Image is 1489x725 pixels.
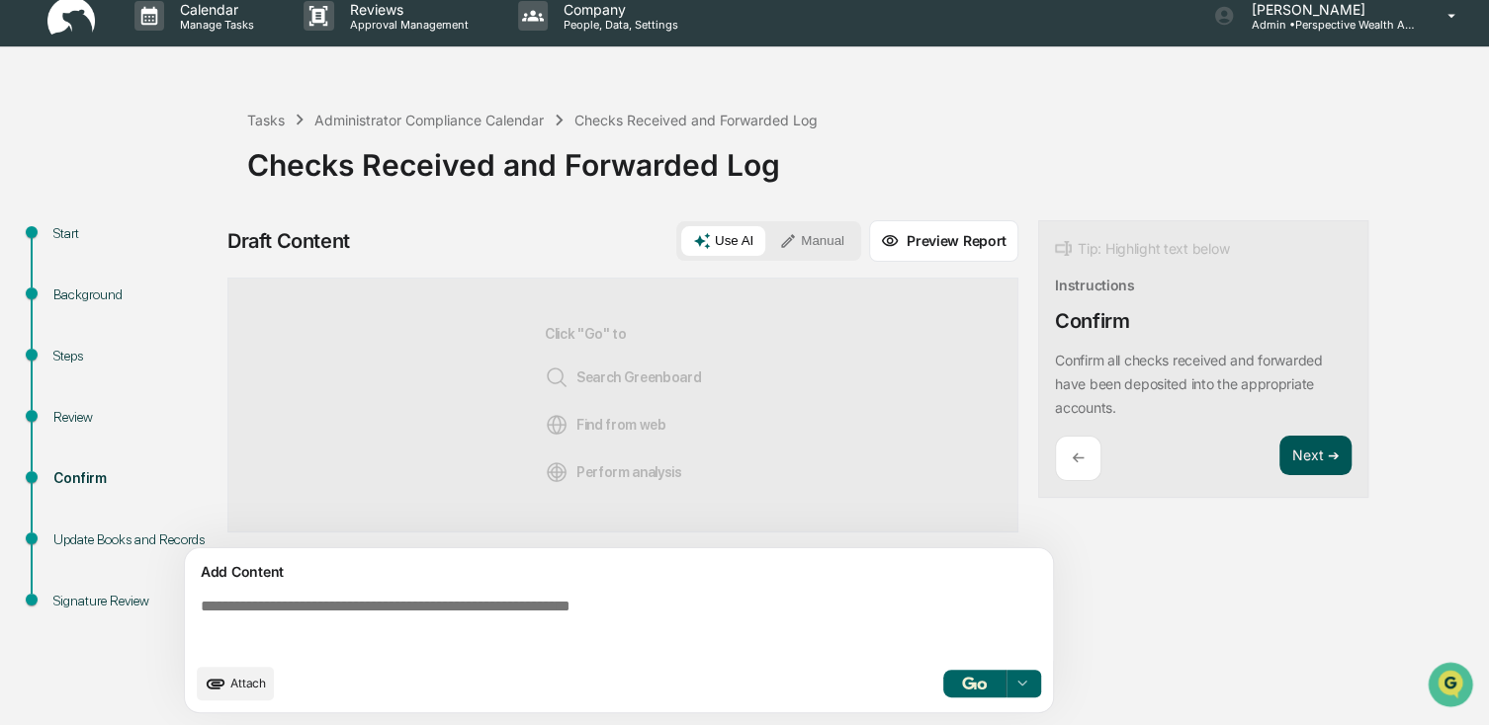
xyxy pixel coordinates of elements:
p: Confirm all checks received and forwarded have been deposited into the appropriate accounts. [1055,352,1323,416]
p: [PERSON_NAME] [1235,1,1419,18]
span: Pylon [197,335,239,350]
span: Search Greenboard [545,365,702,389]
img: Go [962,677,986,689]
p: People, Data, Settings [548,18,688,32]
div: Review [53,407,216,428]
div: 🗄️ [143,251,159,267]
a: 🔎Data Lookup [12,279,132,314]
span: Data Lookup [40,286,125,306]
iframe: Open customer support [1426,660,1479,713]
div: 🖐️ [20,251,36,267]
p: Approval Management [334,18,479,32]
div: Steps [53,346,216,366]
div: Click "Go" to [545,310,702,500]
div: Confirm [1055,309,1129,333]
span: Attestations [163,249,245,269]
div: Tasks [247,112,285,128]
div: Instructions [1055,277,1135,293]
a: 🖐️Preclearance [12,241,135,277]
div: We're available if you need us! [67,171,250,187]
div: Administrator Compliance Calendar [314,112,544,128]
div: Draft Content [227,229,350,253]
p: Admin • Perspective Wealth Advisors [1235,18,1419,32]
button: Manual [767,226,856,256]
div: Start new chat [67,151,324,171]
img: Analysis [545,460,569,484]
img: 1746055101610-c473b297-6a78-478c-a979-82029cc54cd1 [20,151,55,187]
span: Find from web [545,413,666,437]
span: Perform analysis [545,460,682,484]
button: Next ➔ [1279,436,1352,476]
button: Use AI [681,226,765,256]
button: Go [943,670,1007,697]
a: 🗄️Attestations [135,241,253,277]
div: Tip: Highlight text below [1055,237,1229,261]
input: Clear [51,90,326,111]
button: upload document [197,667,274,700]
p: Manage Tasks [164,18,264,32]
p: ← [1072,448,1085,467]
div: 🔎 [20,288,36,304]
div: Background [53,284,216,305]
a: Powered byPylon [139,334,239,350]
p: Reviews [334,1,479,18]
div: Update Books and Records [53,529,216,550]
p: How can we help? [20,41,360,73]
div: Checks Received and Forwarded Log [247,131,1479,183]
button: Preview Report [869,220,1018,262]
div: Add Content [197,560,1041,584]
p: Company [548,1,688,18]
div: Signature Review [53,591,216,611]
button: Start new chat [336,157,360,181]
span: Preclearance [40,249,128,269]
img: Web [545,413,569,437]
div: Checks Received and Forwarded Log [574,112,818,128]
p: Calendar [164,1,264,18]
img: Search [545,365,569,389]
div: Confirm [53,468,216,489]
div: Start [53,223,216,244]
span: Attach [230,676,266,690]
